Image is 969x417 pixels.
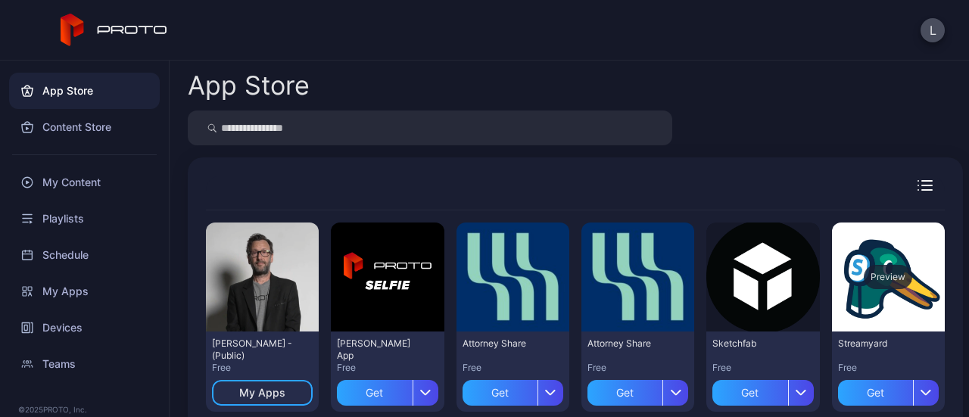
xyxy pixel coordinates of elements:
[9,310,160,346] a: Devices
[212,338,295,362] div: David N Persona - (Public)
[838,362,939,374] div: Free
[463,380,537,406] div: Get
[587,338,671,350] div: Attorney Share
[921,18,945,42] button: L
[18,403,151,415] div: © 2025 PROTO, Inc.
[9,346,160,382] a: Teams
[337,380,412,406] div: Get
[9,109,160,145] a: Content Store
[864,265,912,289] div: Preview
[9,73,160,109] a: App Store
[337,338,420,362] div: David Selfie App
[587,374,688,406] button: Get
[9,164,160,201] a: My Content
[587,380,662,406] div: Get
[712,362,813,374] div: Free
[712,374,813,406] button: Get
[212,362,313,374] div: Free
[337,362,438,374] div: Free
[463,338,546,350] div: Attorney Share
[9,237,160,273] a: Schedule
[838,380,913,406] div: Get
[9,273,160,310] a: My Apps
[337,374,438,406] button: Get
[712,380,787,406] div: Get
[463,362,563,374] div: Free
[239,387,285,399] div: My Apps
[838,374,939,406] button: Get
[587,362,688,374] div: Free
[838,338,921,350] div: Streamyard
[712,338,796,350] div: Sketchfab
[9,201,160,237] a: Playlists
[188,73,310,98] div: App Store
[463,374,563,406] button: Get
[212,380,313,406] button: My Apps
